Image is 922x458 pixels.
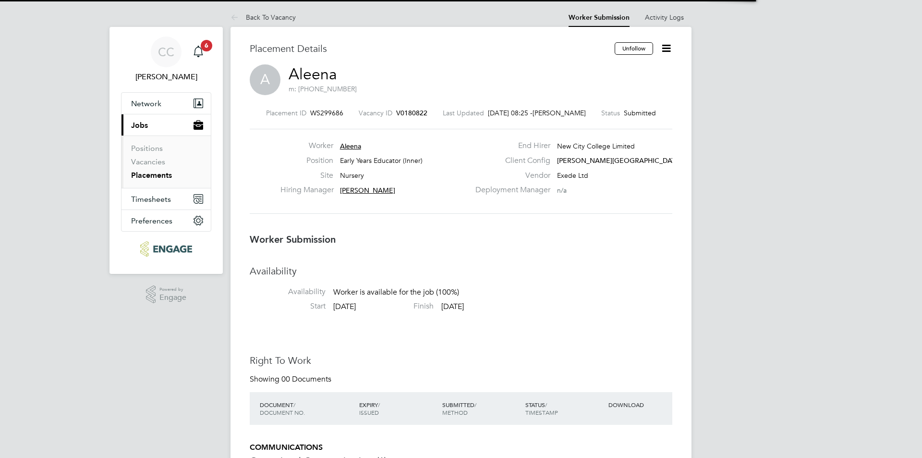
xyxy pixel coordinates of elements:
[443,109,484,117] label: Last Updated
[523,396,606,421] div: STATUS
[250,443,672,453] h5: COMMUNICATIONS
[250,301,326,311] label: Start
[359,109,392,117] label: Vacancy ID
[441,302,464,311] span: [DATE]
[159,285,186,294] span: Powered by
[189,37,208,67] a: 6
[440,396,523,421] div: SUBMITTED
[131,99,161,108] span: Network
[121,71,211,83] span: Carol Commin
[250,354,672,367] h3: Right To Work
[645,13,684,22] a: Activity Logs
[266,109,306,117] label: Placement ID
[257,396,357,421] div: DOCUMENT
[131,171,172,180] a: Placements
[250,265,672,277] h3: Availability
[140,241,192,257] img: ncclondon-logo-retina.png
[340,142,361,150] span: Aleena
[121,241,211,257] a: Go to home page
[260,408,305,416] span: DOCUMENT NO.
[396,109,427,117] span: V0180822
[557,156,681,165] span: [PERSON_NAME][GEOGRAPHIC_DATA]
[250,64,280,95] span: A
[131,195,171,204] span: Timesheets
[109,27,223,274] nav: Main navigation
[533,109,586,117] span: [PERSON_NAME]
[569,13,630,22] a: Worker Submission
[293,401,295,408] span: /
[624,109,656,117] span: Submitted
[359,408,379,416] span: ISSUED
[280,171,333,181] label: Site
[525,408,558,416] span: TIMESTAMP
[131,144,163,153] a: Positions
[340,186,395,195] span: [PERSON_NAME]
[545,401,547,408] span: /
[310,109,343,117] span: WS299686
[159,294,186,302] span: Engage
[259,442,663,452] div: This worker needs to supply evidence for their Right To Work.
[340,171,364,180] span: Nursery
[357,396,440,421] div: EXPIRY
[121,93,211,114] button: Network
[606,396,672,413] div: DOWNLOAD
[470,171,550,181] label: Vendor
[201,40,212,51] span: 6
[474,401,476,408] span: /
[557,142,635,150] span: New City College Limited
[470,156,550,166] label: Client Config
[158,46,174,58] span: CC
[615,42,653,55] button: Unfollow
[131,216,172,225] span: Preferences
[121,37,211,83] a: CC[PERSON_NAME]
[557,171,588,180] span: Exede Ltd
[378,401,380,408] span: /
[470,141,550,151] label: End Hirer
[358,301,434,311] label: Finish
[281,374,331,384] span: 00 Documents
[289,85,357,93] span: m: [PHONE_NUMBER]
[121,188,211,210] button: Timesheets
[333,302,356,311] span: [DATE]
[601,109,620,117] label: Status
[121,114,211,136] button: Jobs
[280,156,333,166] label: Position
[250,42,607,55] h3: Placement Details
[333,288,459,297] span: Worker is available for the job (100%)
[488,109,533,117] span: [DATE] 08:25 -
[340,156,423,165] span: Early Years Educator (Inner)
[250,374,333,384] div: Showing
[442,408,468,416] span: METHOD
[121,136,211,188] div: Jobs
[146,285,187,304] a: Powered byEngage
[289,65,337,84] a: Aleena
[121,210,211,231] button: Preferences
[250,234,336,245] b: Worker Submission
[131,157,165,166] a: Vacancies
[557,186,567,195] span: n/a
[131,121,148,130] span: Jobs
[280,185,333,195] label: Hiring Manager
[230,13,296,22] a: Back To Vacancy
[250,287,326,297] label: Availability
[470,185,550,195] label: Deployment Manager
[280,141,333,151] label: Worker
